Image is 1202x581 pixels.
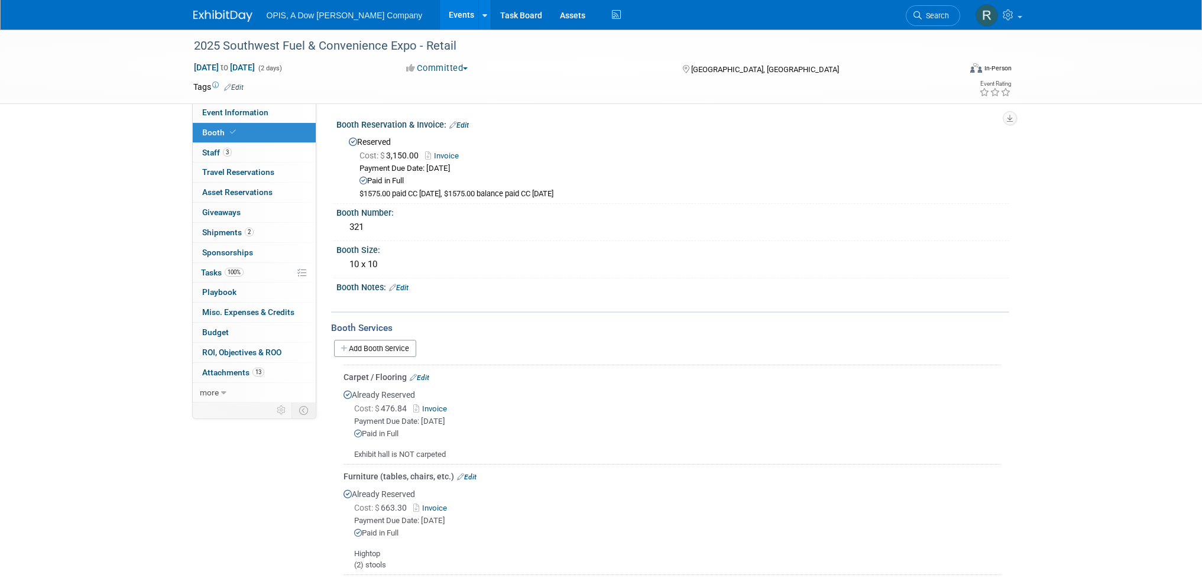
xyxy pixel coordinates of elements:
[193,203,316,222] a: Giveaways
[354,503,381,512] span: Cost: $
[344,440,1000,460] div: Exhibit hall is NOT carpeted
[245,228,254,236] span: 2
[359,176,1000,187] div: Paid in Full
[193,223,316,242] a: Shipments2
[345,218,1000,236] div: 321
[225,268,244,277] span: 100%
[425,151,465,160] a: Invoice
[359,189,1000,199] div: $1575.00 paid CC [DATE], $1575.00 balance paid CC [DATE]
[202,228,254,237] span: Shipments
[906,5,960,26] a: Search
[202,207,241,217] span: Giveaways
[224,83,244,92] a: Edit
[354,528,1000,539] div: Paid in Full
[193,243,316,262] a: Sponsorships
[190,35,942,57] div: 2025 Southwest Fuel & Convenience Expo - Retail
[202,248,253,257] span: Sponsorships
[336,241,1009,256] div: Booth Size:
[202,307,294,317] span: Misc. Expenses & Credits
[193,81,244,93] td: Tags
[344,539,1000,570] div: Hightop (2) stools
[193,283,316,302] a: Playbook
[354,429,1000,440] div: Paid in Full
[336,278,1009,294] div: Booth Notes:
[193,323,316,342] a: Budget
[410,374,429,382] a: Edit
[354,515,1000,527] div: Payment Due Date: [DATE]
[359,163,1000,174] div: Payment Due Date: [DATE]
[193,343,316,362] a: ROI, Objectives & ROO
[354,503,412,512] span: 663.30
[202,128,238,137] span: Booth
[922,11,949,20] span: Search
[230,129,236,135] i: Booth reservation complete
[970,63,982,73] img: Format-Inperson.png
[359,151,423,160] span: 3,150.00
[344,371,1000,383] div: Carpet / Flooring
[223,148,232,157] span: 3
[413,404,452,413] a: Invoice
[201,268,244,277] span: Tasks
[202,327,229,337] span: Budget
[354,404,412,413] span: 476.84
[202,287,236,297] span: Playbook
[193,143,316,163] a: Staff3
[345,133,1000,200] div: Reserved
[344,470,1000,482] div: Furniture (tables, chairs, etc.)
[202,167,274,177] span: Travel Reservations
[691,65,839,74] span: [GEOGRAPHIC_DATA], [GEOGRAPHIC_DATA]
[202,368,264,377] span: Attachments
[336,116,1009,131] div: Booth Reservation & Invoice:
[359,151,386,160] span: Cost: $
[344,383,1000,460] div: Already Reserved
[193,363,316,382] a: Attachments13
[344,482,1000,570] div: Already Reserved
[219,63,230,72] span: to
[267,11,423,20] span: OPIS, A Dow [PERSON_NAME] Company
[252,368,264,376] span: 13
[979,81,1011,87] div: Event Rating
[193,123,316,142] a: Booth
[257,64,282,72] span: (2 days)
[202,148,232,157] span: Staff
[193,10,252,22] img: ExhibitDay
[193,163,316,182] a: Travel Reservations
[354,404,381,413] span: Cost: $
[202,187,273,197] span: Asset Reservations
[202,348,281,357] span: ROI, Objectives & ROO
[457,473,477,481] a: Edit
[345,255,1000,274] div: 10 x 10
[193,183,316,202] a: Asset Reservations
[271,403,292,418] td: Personalize Event Tab Strip
[193,383,316,403] a: more
[200,388,219,397] span: more
[402,62,472,74] button: Committed
[193,263,316,283] a: Tasks100%
[193,62,255,73] span: [DATE] [DATE]
[890,61,1012,79] div: Event Format
[291,403,316,418] td: Toggle Event Tabs
[976,4,998,27] img: Renee Ortner
[334,340,416,357] a: Add Booth Service
[193,103,316,122] a: Event Information
[331,322,1009,335] div: Booth Services
[389,284,409,292] a: Edit
[336,204,1009,219] div: Booth Number:
[193,303,316,322] a: Misc. Expenses & Credits
[354,416,1000,427] div: Payment Due Date: [DATE]
[413,504,452,512] a: Invoice
[202,108,268,117] span: Event Information
[449,121,469,129] a: Edit
[984,64,1012,73] div: In-Person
